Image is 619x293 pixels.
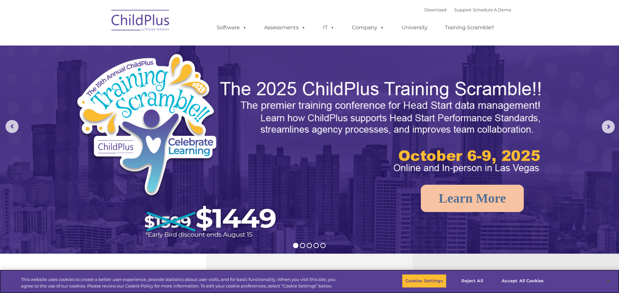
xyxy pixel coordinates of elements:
a: IT [316,21,341,34]
a: University [395,21,434,34]
button: Cookies Settings [402,274,446,288]
a: Download [424,7,446,12]
a: Training Scramble!! [438,21,500,34]
a: Assessments [258,21,312,34]
font: | [424,7,511,12]
a: Support [454,7,471,12]
a: Company [345,21,391,34]
img: ChildPlus by Procare Solutions [108,5,173,38]
a: Software [210,21,253,34]
a: Learn More [421,185,524,212]
button: Close [601,274,616,288]
span: Phone number [90,70,118,74]
button: Reject All [452,274,493,288]
span: Last name [90,43,110,48]
a: Schedule A Demo [473,7,511,12]
div: This website uses cookies to create a better user experience, provide statistics about user visit... [21,276,341,289]
button: Accept All Cookies [498,274,547,288]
